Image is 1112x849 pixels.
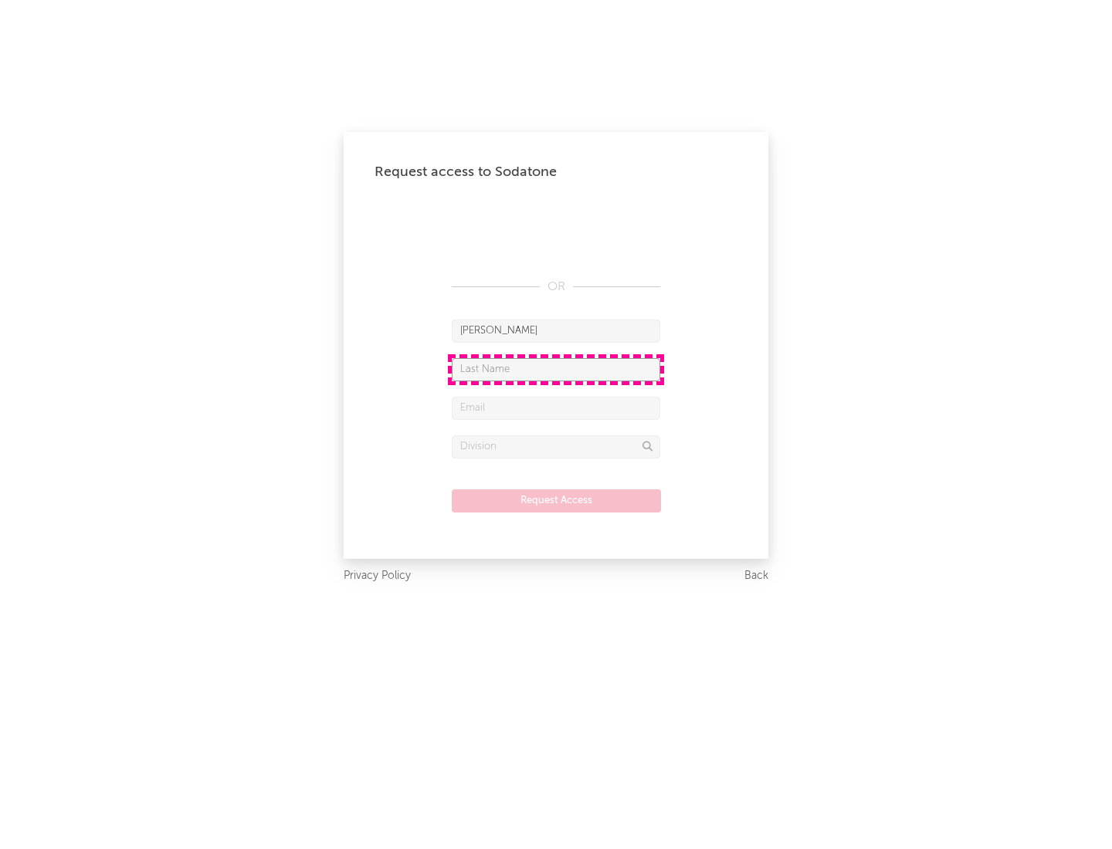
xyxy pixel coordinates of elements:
a: Privacy Policy [344,567,411,586]
div: Request access to Sodatone [375,163,737,181]
input: Division [452,435,660,458]
input: First Name [452,320,660,343]
button: Request Access [452,489,661,512]
a: Back [744,567,768,586]
div: OR [452,278,660,296]
input: Last Name [452,358,660,381]
input: Email [452,397,660,420]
